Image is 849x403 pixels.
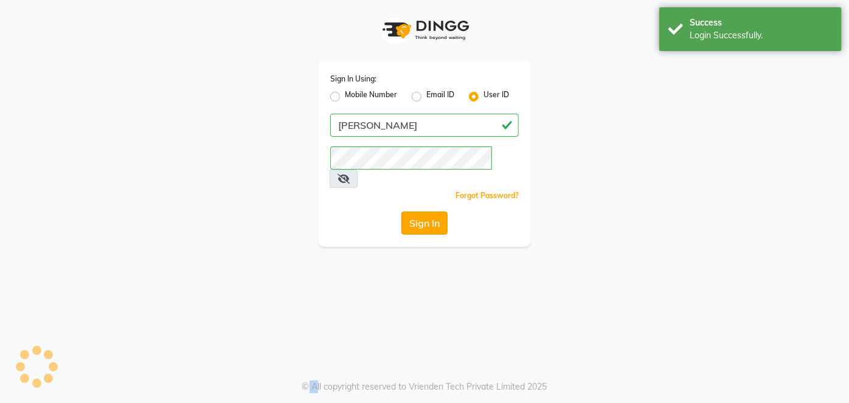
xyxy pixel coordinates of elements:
input: Username [330,146,492,170]
label: User ID [483,89,509,104]
label: Mobile Number [345,89,397,104]
a: Forgot Password? [456,191,519,200]
div: Success [690,16,833,29]
button: Sign In [401,212,448,235]
input: Username [330,114,519,137]
img: logo1.svg [376,12,473,48]
label: Sign In Using: [330,74,376,84]
div: Login Successfully. [690,29,833,42]
label: Email ID [426,89,454,104]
